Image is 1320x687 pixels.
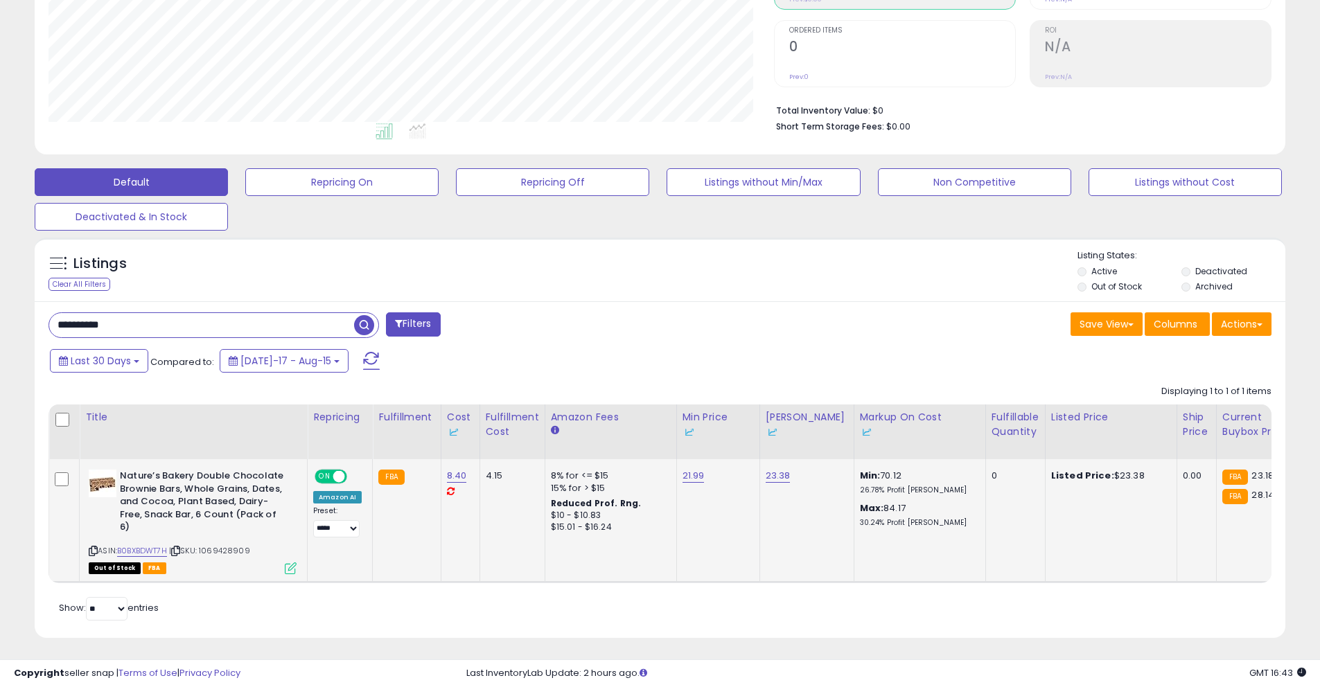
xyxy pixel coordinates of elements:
[683,425,754,439] div: Some or all of the values in this column are provided from Inventory Lab.
[860,425,980,439] div: Some or all of the values in this column are provided from Inventory Lab.
[179,666,240,679] a: Privacy Policy
[992,470,1035,482] div: 0
[789,27,1015,35] span: Ordered Items
[1222,410,1294,439] div: Current Buybox Price
[886,120,910,133] span: $0.00
[1071,312,1143,336] button: Save View
[1251,469,1274,482] span: 23.18
[1077,249,1285,262] p: Listing States:
[1051,470,1166,482] div: $23.38
[683,410,754,439] div: Min Price
[59,601,159,614] span: Show: entries
[456,168,649,196] button: Repricing Off
[789,39,1015,57] h2: 0
[860,518,975,528] p: 30.24% Profit [PERSON_NAME]
[878,168,1071,196] button: Non Competitive
[245,168,439,196] button: Repricing On
[49,278,110,291] div: Clear All Filters
[35,168,228,196] button: Default
[345,471,367,483] span: OFF
[316,471,333,483] span: ON
[776,105,870,116] b: Total Inventory Value:
[447,469,467,483] a: 8.40
[1089,168,1282,196] button: Listings without Cost
[240,354,331,368] span: [DATE]-17 - Aug-15
[1145,312,1210,336] button: Columns
[169,545,250,556] span: | SKU: 1069428909
[447,425,461,439] img: InventoryLab Logo
[1051,469,1114,482] b: Listed Price:
[860,485,975,495] p: 26.78% Profit [PERSON_NAME]
[766,425,848,439] div: Some or all of the values in this column are provided from Inventory Lab.
[1045,73,1072,81] small: Prev: N/A
[71,354,131,368] span: Last 30 Days
[486,470,534,482] div: 4.15
[1249,666,1306,679] span: 2025-09-15 16:43 GMT
[14,666,64,679] strong: Copyright
[1251,488,1274,501] span: 28.14
[89,470,116,497] img: 41aG+qnunKL._SL40_.jpg
[35,203,228,231] button: Deactivated & In Stock
[551,425,559,437] small: Amazon Fees.
[313,491,362,503] div: Amazon AI
[486,410,539,439] div: Fulfillment Cost
[447,425,474,439] div: Some or all of the values in this column are provided from Inventory Lab.
[992,410,1039,439] div: Fulfillable Quantity
[220,349,349,373] button: [DATE]-17 - Aug-15
[551,482,666,494] div: 15% for > $15
[50,349,148,373] button: Last 30 Days
[1195,280,1233,292] label: Archived
[551,410,671,425] div: Amazon Fees
[860,410,980,439] div: Markup on Cost
[551,497,642,509] b: Reduced Prof. Rng.
[313,410,367,425] div: Repricing
[1161,385,1271,398] div: Displaying 1 to 1 of 1 items
[1154,317,1197,331] span: Columns
[1183,410,1211,439] div: Ship Price
[683,469,705,483] a: 21.99
[150,355,214,368] span: Compared to:
[89,562,141,574] span: All listings that are currently out of stock and unavailable for purchase on Amazon
[1212,312,1271,336] button: Actions
[14,667,240,680] div: seller snap | |
[85,410,301,425] div: Title
[860,502,975,528] div: 84.17
[120,470,288,537] b: Nature’s Bakery Double Chocolate Brownie Bars, Whole Grains, Dates, and Cocoa, Plant Based, Dairy...
[776,101,1261,118] li: $0
[386,312,440,337] button: Filters
[117,545,167,557] a: B0BXBDWT7H
[789,73,809,81] small: Prev: 0
[89,470,297,572] div: ASIN:
[313,506,362,537] div: Preset:
[143,562,166,574] span: FBA
[766,469,791,483] a: 23.38
[1051,410,1171,425] div: Listed Price
[776,121,884,132] b: Short Term Storage Fees:
[766,425,780,439] img: InventoryLab Logo
[447,410,474,439] div: Cost
[860,470,975,495] div: 70.12
[118,666,177,679] a: Terms of Use
[378,470,404,485] small: FBA
[860,501,884,515] b: Max:
[1183,470,1206,482] div: 0.00
[1045,27,1271,35] span: ROI
[860,469,881,482] b: Min:
[1045,39,1271,57] h2: N/A
[1091,265,1117,277] label: Active
[466,667,1306,680] div: Last InventoryLab Update: 2 hours ago.
[378,410,434,425] div: Fulfillment
[73,254,127,274] h5: Listings
[551,510,666,521] div: $10 - $10.83
[551,470,666,482] div: 8% for <= $15
[860,425,874,439] img: InventoryLab Logo
[1222,489,1248,504] small: FBA
[766,410,848,439] div: [PERSON_NAME]
[1091,280,1142,292] label: Out of Stock
[854,404,985,459] th: The percentage added to the cost of goods (COGS) that forms the calculator for Min & Max prices.
[551,521,666,533] div: $15.01 - $16.24
[1195,265,1247,277] label: Deactivated
[1222,470,1248,485] small: FBA
[683,425,696,439] img: InventoryLab Logo
[667,168,860,196] button: Listings without Min/Max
